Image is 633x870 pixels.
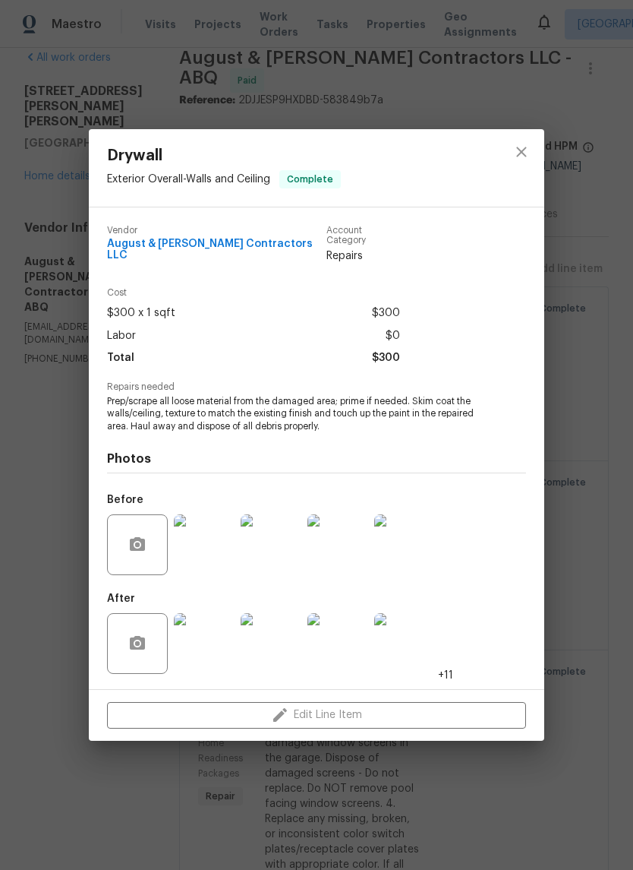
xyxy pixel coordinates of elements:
[107,495,143,505] h5: Before
[503,134,540,170] button: close
[326,226,401,245] span: Account Category
[107,382,526,392] span: Repairs needed
[107,325,136,347] span: Labor
[107,593,135,604] h5: After
[107,288,400,298] span: Cost
[281,172,339,187] span: Complete
[107,239,326,261] span: August & [PERSON_NAME] Contractors LLC
[107,451,526,467] h4: Photos
[372,302,400,324] span: $300
[107,395,484,433] span: Prep/scrape all loose material from the damaged area; prime if needed. Skim coat the walls/ceilin...
[372,347,400,369] span: $300
[107,174,270,185] span: Exterior Overall - Walls and Ceiling
[386,325,400,347] span: $0
[107,347,134,369] span: Total
[326,248,401,264] span: Repairs
[107,147,341,164] span: Drywall
[107,226,326,236] span: Vendor
[438,668,453,683] span: +11
[107,302,175,324] span: $300 x 1 sqft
